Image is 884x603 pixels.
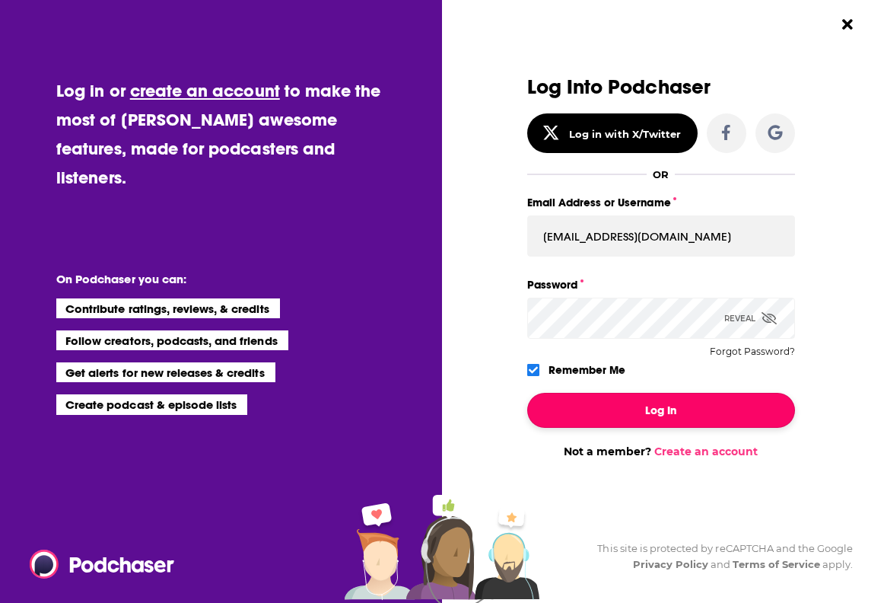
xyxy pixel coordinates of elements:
button: Forgot Password? [710,346,795,357]
button: Log in with X/Twitter [527,113,698,153]
a: Privacy Policy [633,558,709,570]
a: Create an account [654,445,758,458]
div: OR [653,168,669,180]
li: Follow creators, podcasts, and friends [56,330,288,350]
li: Get alerts for new releases & credits [56,362,275,382]
a: Podchaser - Follow, Share and Rate Podcasts [30,550,164,579]
input: Email Address or Username [527,215,795,257]
div: Not a member? [527,445,795,458]
a: create an account [130,80,280,101]
a: Terms of Service [733,558,820,570]
li: Create podcast & episode lists [56,394,247,414]
label: Remember Me [549,360,625,380]
button: Close Button [833,10,862,39]
li: On Podchaser you can: [56,272,361,286]
label: Email Address or Username [527,193,795,212]
button: Log In [527,393,795,428]
label: Password [527,275,795,295]
div: Log in with X/Twitter [569,128,681,140]
div: This site is protected by reCAPTCHA and the Google and apply. [585,541,853,573]
li: Contribute ratings, reviews, & credits [56,298,280,318]
h3: Log Into Podchaser [527,76,795,98]
img: Podchaser - Follow, Share and Rate Podcasts [30,550,176,579]
div: Reveal [724,298,777,339]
